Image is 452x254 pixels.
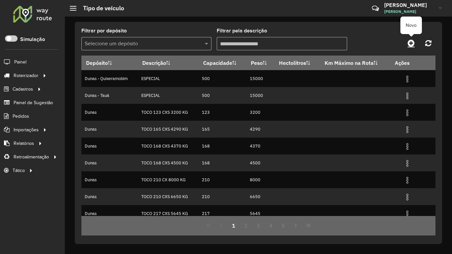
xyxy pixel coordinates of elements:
[138,138,198,154] td: TOCO 168 CXS 4370 KG
[138,70,198,87] td: ESPECIAL
[199,188,246,205] td: 210
[246,171,274,188] td: 8000
[246,205,274,222] td: 5645
[76,5,124,12] h2: Tipo de veículo
[390,56,430,70] th: Ações
[246,104,274,121] td: 3200
[81,121,138,138] td: Dunas
[274,56,320,70] th: Hectolitros
[81,205,138,222] td: Dunas
[138,104,198,121] td: TOCO 123 CXS 3200 KG
[199,121,246,138] td: 165
[384,2,434,8] h3: [PERSON_NAME]
[246,188,274,205] td: 6650
[217,27,267,35] label: Filtrar pela descrição
[246,121,274,138] td: 4290
[138,205,198,222] td: TOCO 217 CXS 5645 KG
[290,219,302,232] button: Next Page
[81,138,138,154] td: Dunas
[246,138,274,154] td: 4370
[199,154,246,171] td: 168
[138,121,198,138] td: TOCO 165 CXS 4290 KG
[81,171,138,188] td: Dunas
[14,72,38,79] span: Roteirizador
[240,219,252,232] button: 2
[20,35,45,43] label: Simulação
[246,154,274,171] td: 4500
[265,219,277,232] button: 4
[302,219,315,232] button: Last Page
[384,9,434,15] span: [PERSON_NAME]
[138,87,198,104] td: ESPECIAL
[13,86,33,93] span: Cadastros
[400,17,422,34] div: Novo
[81,87,138,104] td: Dunas - Tauá
[138,188,198,205] td: TOCO 210 CXS 6650 KG
[138,56,198,70] th: Descrição
[199,171,246,188] td: 210
[199,87,246,104] td: 500
[14,126,39,133] span: Importações
[14,140,34,147] span: Relatórios
[277,219,290,232] button: 5
[246,87,274,104] td: 15000
[199,104,246,121] td: 123
[246,56,274,70] th: Peso
[81,188,138,205] td: Dunas
[81,70,138,87] td: Dunas - Quixeramobim
[199,138,246,154] td: 168
[81,56,138,70] th: Depósito
[227,219,240,232] button: 1
[138,154,198,171] td: TOCO 168 CXS 4500 KG
[368,1,383,16] a: Contato Rápido
[14,99,53,106] span: Painel de Sugestão
[13,167,25,174] span: Tático
[246,70,274,87] td: 15000
[199,56,246,70] th: Capacidade
[81,154,138,171] td: Dunas
[199,205,246,222] td: 217
[81,104,138,121] td: Dunas
[14,153,49,160] span: Retroalimentação
[14,59,26,65] span: Painel
[320,56,390,70] th: Km Máximo na Rota
[13,113,29,120] span: Pedidos
[199,70,246,87] td: 500
[81,27,127,35] label: Filtrar por depósito
[252,219,265,232] button: 3
[138,171,198,188] td: TOCO 210 CX 8000 KG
